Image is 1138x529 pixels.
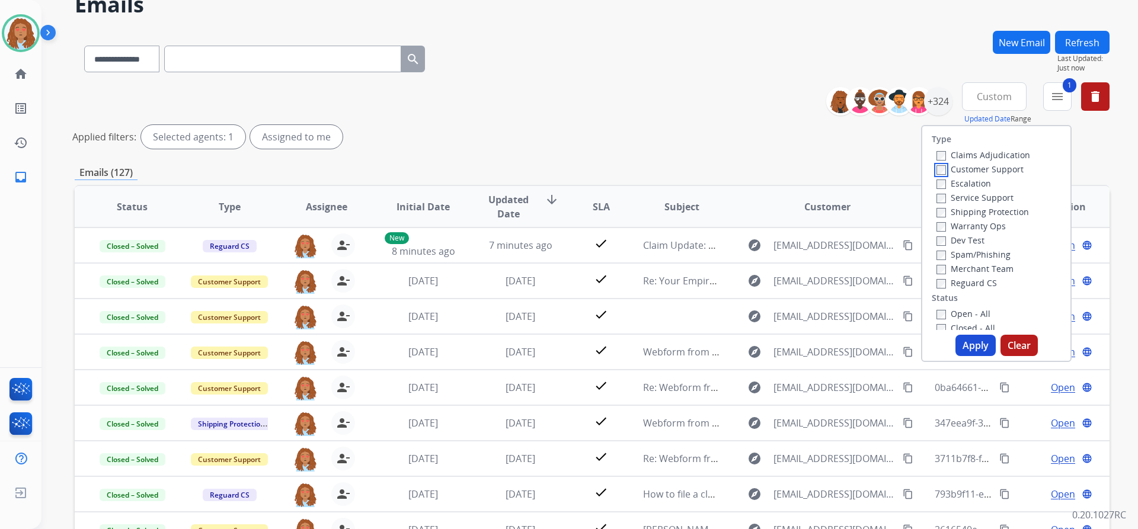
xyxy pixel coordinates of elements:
[1082,382,1092,393] mat-icon: language
[336,309,350,323] mat-icon: person_remove
[962,82,1027,111] button: Custom
[100,489,165,501] span: Closed – Solved
[306,200,347,214] span: Assignee
[1057,54,1110,63] span: Last Updated:
[506,345,535,358] span: [DATE]
[924,87,952,116] div: +324
[747,345,762,359] mat-icon: explore
[936,249,1011,260] label: Spam/Phishing
[936,279,946,288] input: Reguard CS
[932,133,951,145] label: Type
[293,482,317,507] img: agent-avatar
[999,382,1010,393] mat-icon: content_copy
[408,488,438,501] span: [DATE]
[773,380,896,395] span: [EMAIL_ADDRESS][DOMAIN_NAME]
[293,447,317,472] img: agent-avatar
[1057,63,1110,73] span: Just now
[408,452,438,465] span: [DATE]
[955,335,996,356] button: Apply
[203,240,257,252] span: Reguard CS
[1051,416,1075,430] span: Open
[14,67,28,81] mat-icon: home
[747,487,762,501] mat-icon: explore
[773,309,896,323] span: [EMAIL_ADDRESS][DOMAIN_NAME]
[397,200,450,214] span: Initial Date
[336,274,350,288] mat-icon: person_remove
[72,130,136,144] p: Applied filters:
[977,94,1012,99] span: Custom
[594,236,608,251] mat-icon: check
[747,380,762,395] mat-icon: explore
[506,310,535,323] span: [DATE]
[936,322,995,334] label: Closed - All
[936,206,1029,217] label: Shipping Protection
[1082,240,1092,251] mat-icon: language
[545,193,559,207] mat-icon: arrow_downward
[903,489,913,499] mat-icon: content_copy
[936,222,946,232] input: Warranty Ops
[336,451,350,466] mat-icon: person_remove
[936,208,946,217] input: Shipping Protection
[219,200,241,214] span: Type
[773,487,896,501] span: [EMAIL_ADDRESS][DOMAIN_NAME]
[936,236,946,246] input: Dev Test
[903,382,913,393] mat-icon: content_copy
[936,149,1030,161] label: Claims Adjudication
[747,416,762,430] mat-icon: explore
[1082,311,1092,322] mat-icon: language
[392,245,455,258] span: 8 minutes ago
[936,179,946,189] input: Escalation
[408,274,438,287] span: [DATE]
[594,272,608,286] mat-icon: check
[14,136,28,150] mat-icon: history
[964,114,1011,124] button: Updated Date
[100,418,165,430] span: Closed – Solved
[506,488,535,501] span: [DATE]
[594,450,608,464] mat-icon: check
[191,275,268,288] span: Customer Support
[1082,453,1092,464] mat-icon: language
[336,238,350,252] mat-icon: person_remove
[936,151,946,161] input: Claims Adjudication
[408,345,438,358] span: [DATE]
[903,240,913,251] mat-icon: content_copy
[936,277,997,288] label: Reguard CS
[506,274,535,287] span: [DATE]
[935,416,1111,429] span: 347eea9f-345f-43a5-82c2-3cc088ced966
[408,310,438,323] span: [DATE]
[747,309,762,323] mat-icon: explore
[936,251,946,260] input: Spam/Phishing
[336,487,350,501] mat-icon: person_remove
[191,453,268,466] span: Customer Support
[191,382,268,395] span: Customer Support
[1000,335,1038,356] button: Clear
[936,192,1014,203] label: Service Support
[293,269,317,294] img: agent-avatar
[804,200,851,214] span: Customer
[406,52,420,66] mat-icon: search
[1082,418,1092,428] mat-icon: language
[1082,489,1092,499] mat-icon: language
[141,125,245,149] div: Selected agents: 1
[594,307,608,322] mat-icon: check
[747,451,762,466] mat-icon: explore
[664,200,699,214] span: Subject
[1051,380,1075,395] span: Open
[773,416,896,430] span: [EMAIL_ADDRESS][DOMAIN_NAME]
[100,275,165,288] span: Closed – Solved
[336,416,350,430] mat-icon: person_remove
[1072,508,1126,522] p: 0.20.1027RC
[1051,487,1075,501] span: Open
[936,194,946,203] input: Service Support
[408,381,438,394] span: [DATE]
[747,274,762,288] mat-icon: explore
[773,238,896,252] span: [EMAIL_ADDRESS][DOMAIN_NAME]
[336,380,350,395] mat-icon: person_remove
[643,239,816,252] span: Claim Update: Parts ordered for repair
[999,453,1010,464] mat-icon: content_copy
[100,347,165,359] span: Closed – Solved
[506,416,535,429] span: [DATE]
[936,310,946,319] input: Open - All
[936,178,991,189] label: Escalation
[14,170,28,184] mat-icon: inbox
